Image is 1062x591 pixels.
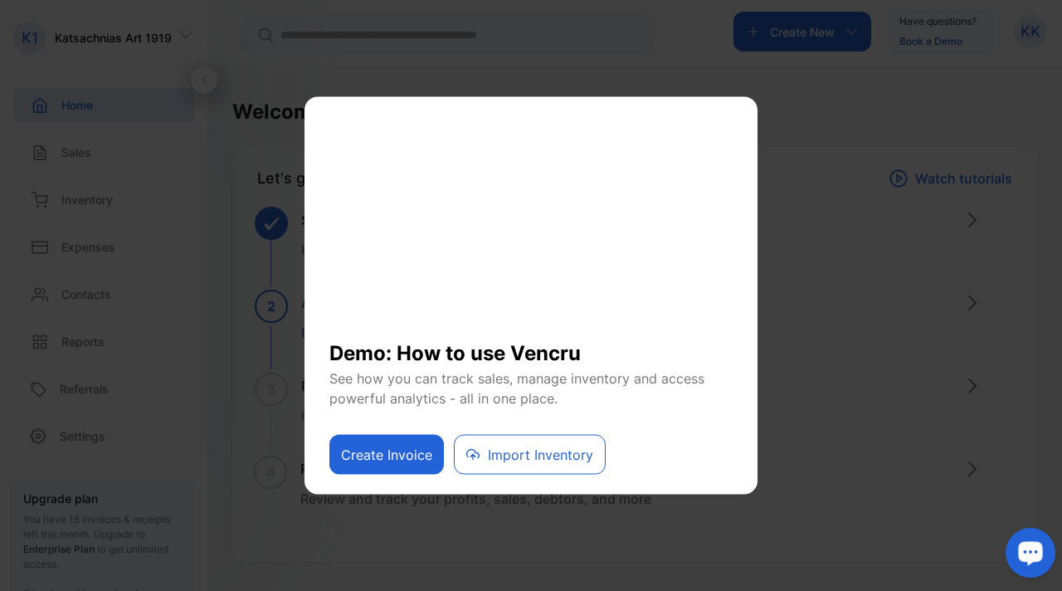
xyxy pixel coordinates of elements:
button: Import Inventory [454,435,606,475]
h1: Demo: How to use Vencru [329,325,733,369]
p: See how you can track sales, manage inventory and access powerful analytics - all in one place. [329,369,733,408]
iframe: LiveChat chat widget [992,521,1062,591]
iframe: YouTube video player [329,118,733,325]
button: Create Invoice [329,435,444,475]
